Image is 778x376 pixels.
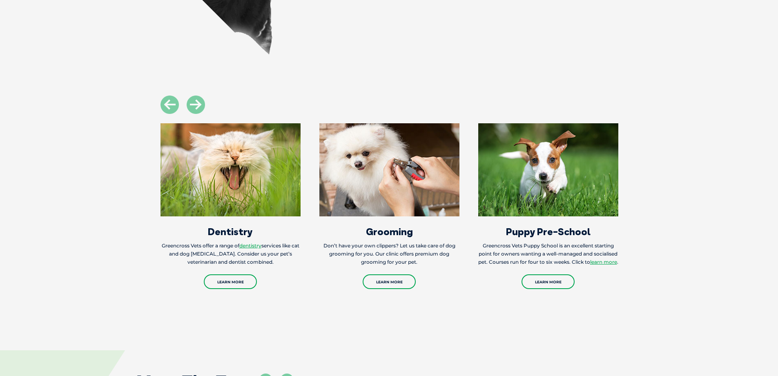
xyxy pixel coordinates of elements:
a: dentistry [239,243,261,249]
p: Don’t have your own clippers? Let us take care of dog grooming for you. Our clinic offers premium... [319,242,459,266]
a: Learn More [522,274,575,289]
h3: Puppy Pre-School [478,227,618,236]
h3: Grooming [319,227,459,236]
h3: Dentistry [161,227,301,236]
a: Learn More [363,274,416,289]
a: Learn More [204,274,257,289]
p: Greencross Vets offer a range of services like cat and dog [MEDICAL_DATA]. Consider us your pet’s... [161,242,301,266]
a: learn more [590,259,617,265]
p: Greencross Vets Puppy School is an excellent starting point for owners wanting a well-managed and... [478,242,618,266]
